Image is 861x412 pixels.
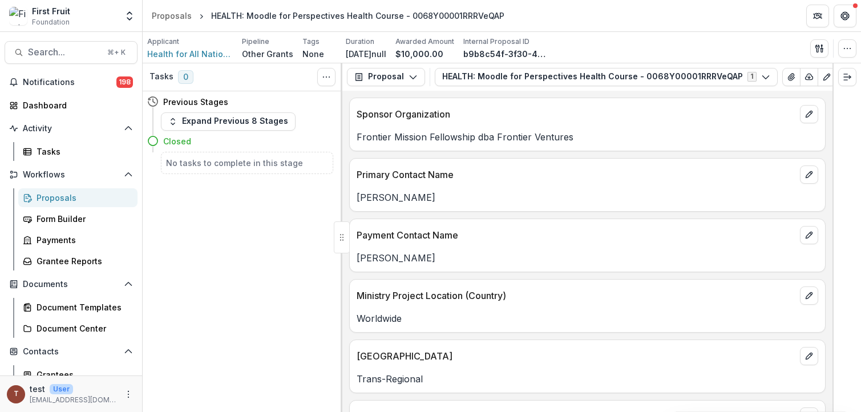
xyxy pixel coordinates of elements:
[18,298,138,317] a: Document Templates
[357,130,818,144] p: Frontier Mission Fellowship dba Frontier Ventures
[23,280,119,289] span: Documents
[435,68,778,86] button: HEALTH: Moodle for Perspectives Health Course - 0068Y00001RRRVeQAP1
[347,68,425,86] button: Proposal
[806,5,829,27] button: Partners
[5,41,138,64] button: Search...
[18,365,138,384] a: Grantees
[163,135,191,147] h4: Closed
[5,165,138,184] button: Open Workflows
[147,37,179,47] p: Applicant
[800,286,818,305] button: edit
[23,99,128,111] div: Dashboard
[800,105,818,123] button: edit
[5,342,138,361] button: Open Contacts
[18,252,138,270] a: Grantee Reports
[5,275,138,293] button: Open Documents
[30,395,117,405] p: [EMAIL_ADDRESS][DOMAIN_NAME]
[18,142,138,161] a: Tasks
[317,68,335,86] button: Toggle View Cancelled Tasks
[800,226,818,244] button: edit
[163,96,228,108] h4: Previous Stages
[18,209,138,228] a: Form Builder
[782,68,801,86] button: View Attached Files
[122,5,138,27] button: Open entity switcher
[5,119,138,138] button: Open Activity
[357,372,818,386] p: Trans-Regional
[18,231,138,249] a: Payments
[147,7,196,24] a: Proposals
[152,10,192,22] div: Proposals
[37,146,128,157] div: Tasks
[346,37,374,47] p: Duration
[37,213,128,225] div: Form Builder
[242,37,269,47] p: Pipeline
[463,37,529,47] p: Internal Proposal ID
[211,10,504,22] div: HEALTH: Moodle for Perspectives Health Course - 0068Y00001RRRVeQAP
[357,289,795,302] p: Ministry Project Location (Country)
[800,165,818,184] button: edit
[23,347,119,357] span: Contacts
[122,387,135,401] button: More
[395,37,454,47] p: Awarded Amount
[178,70,193,84] span: 0
[5,96,138,115] a: Dashboard
[357,312,818,325] p: Worldwide
[18,319,138,338] a: Document Center
[9,7,27,25] img: First Fruit
[357,191,818,204] p: [PERSON_NAME]
[800,347,818,365] button: edit
[463,48,549,60] p: b9b8c54f-3f30-48e4-b4e9-4e98ede36273
[37,301,128,313] div: Document Templates
[149,72,173,82] h3: Tasks
[37,322,128,334] div: Document Center
[357,251,818,265] p: [PERSON_NAME]
[166,157,328,169] h5: No tasks to complete in this stage
[302,37,320,47] p: Tags
[37,255,128,267] div: Grantee Reports
[357,107,795,121] p: Sponsor Organization
[395,48,443,60] p: $10,000.00
[32,17,70,27] span: Foundation
[18,188,138,207] a: Proposals
[23,78,116,87] span: Notifications
[302,48,324,60] p: None
[838,68,856,86] button: Expand right
[357,168,795,181] p: Primary Contact Name
[30,383,45,395] p: test
[5,73,138,91] button: Notifications198
[161,112,296,131] button: Expand Previous 8 Stages
[32,5,70,17] div: First Fruit
[346,48,386,60] p: [DATE]null
[242,48,293,60] p: Other Grants
[834,5,856,27] button: Get Help
[357,349,795,363] p: [GEOGRAPHIC_DATA]
[23,124,119,134] span: Activity
[37,234,128,246] div: Payments
[28,47,100,58] span: Search...
[147,7,509,24] nav: breadcrumb
[357,228,795,242] p: Payment Contact Name
[37,192,128,204] div: Proposals
[14,390,19,398] div: test
[147,48,233,60] a: Health for All Nations Institute
[23,170,119,180] span: Workflows
[818,68,836,86] button: Edit as form
[105,46,128,59] div: ⌘ + K
[37,369,128,381] div: Grantees
[116,76,133,88] span: 198
[50,384,73,394] p: User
